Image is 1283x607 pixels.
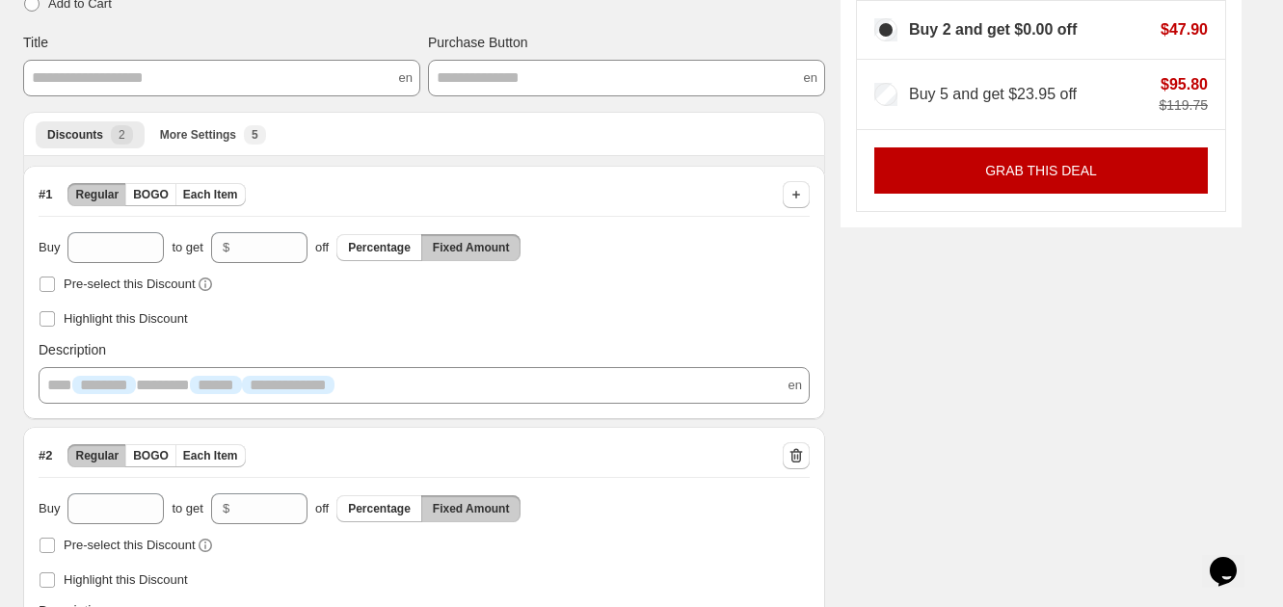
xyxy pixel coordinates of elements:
[75,448,119,463] span: Regular
[67,444,126,467] button: Regular
[39,340,106,359] span: Description
[315,238,329,257] span: off
[399,68,413,88] span: en
[39,238,60,257] span: Buy
[433,240,510,255] span: Fixed Amount
[252,127,258,143] span: 5
[874,147,1208,194] button: GRAB THIS DEAL
[160,127,236,143] span: More Settings
[47,127,103,143] span: Discounts
[909,20,1077,39] span: Buy 2 and get $0.00 off
[64,572,188,587] span: Highlight this Discount
[172,238,203,257] span: to get
[183,448,238,463] span: Each Item
[175,444,246,467] button: Each Item
[1143,22,1208,38] div: Total savings
[789,376,802,395] span: en
[64,277,196,291] span: Pre-select this Discount
[1202,530,1264,588] iframe: chat widget
[421,495,521,522] button: Fixed Amount
[315,499,329,518] span: off
[39,446,52,465] span: # 2
[39,185,52,204] span: # 1
[1161,22,1208,38] span: $47.90
[336,495,422,522] button: Percentage
[133,187,169,202] span: BOGO
[433,501,510,516] span: Fixed Amount
[175,183,246,206] button: Each Item
[172,499,203,518] span: to get
[119,127,125,143] span: 2
[64,538,196,552] span: Pre-select this Discount
[1159,98,1208,112] span: $119.75
[125,444,176,467] button: BOGO
[125,183,176,206] button: BOGO
[428,33,528,52] span: Purchase Button
[39,499,60,518] span: Buy
[1141,77,1208,112] div: Total savings
[909,85,1077,103] span: Buy 5 and get $23.95 off
[348,501,411,516] span: Percentage
[336,234,422,261] button: Percentage
[183,187,238,202] span: Each Item
[67,183,126,206] button: Regular
[874,18,897,41] input: Buy 2 and get $0.00 off
[348,240,411,255] span: Percentage
[64,311,188,326] span: Highlight this Discount
[421,234,521,261] button: Fixed Amount
[804,68,817,88] span: en
[75,187,119,202] span: Regular
[874,83,897,106] input: Buy 5 and get $23.95 off
[223,499,229,518] div: $
[23,33,48,52] span: Title
[1159,77,1208,92] span: $95.80
[985,163,1097,178] p: GRAB THIS DEAL
[223,238,229,257] div: $
[133,448,169,463] span: BOGO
